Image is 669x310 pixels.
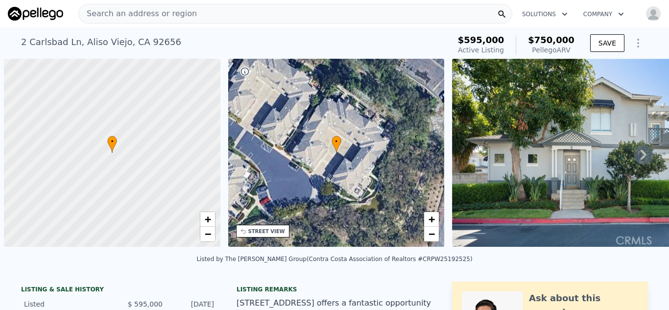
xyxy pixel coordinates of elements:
button: Company [575,5,632,23]
div: • [107,136,117,153]
span: − [429,228,435,240]
img: avatar [645,6,661,22]
div: • [332,136,341,153]
span: • [107,137,117,146]
a: Zoom out [424,227,439,241]
div: STREET VIEW [248,228,285,235]
span: $ 595,000 [128,300,163,308]
div: Listed by The [PERSON_NAME] Group (Contra Costa Association of Realtors #CRPW25192525) [196,256,472,262]
span: − [204,228,211,240]
div: Pellego ARV [528,45,574,55]
span: Search an address or region [79,8,197,20]
a: Zoom out [200,227,215,241]
span: $595,000 [458,35,504,45]
button: Show Options [628,33,648,53]
div: Listed [24,299,111,309]
span: + [204,213,211,225]
img: Pellego [8,7,63,21]
a: Zoom in [200,212,215,227]
div: LISTING & SALE HISTORY [21,286,217,295]
button: Solutions [514,5,575,23]
a: Zoom in [424,212,439,227]
div: Listing remarks [237,286,432,293]
span: • [332,137,341,146]
button: SAVE [590,34,624,52]
span: + [429,213,435,225]
div: [DATE] [170,299,214,309]
div: 2 Carlsbad Ln , Aliso Viejo , CA 92656 [21,35,181,49]
span: Active Listing [458,46,504,54]
span: $750,000 [528,35,574,45]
